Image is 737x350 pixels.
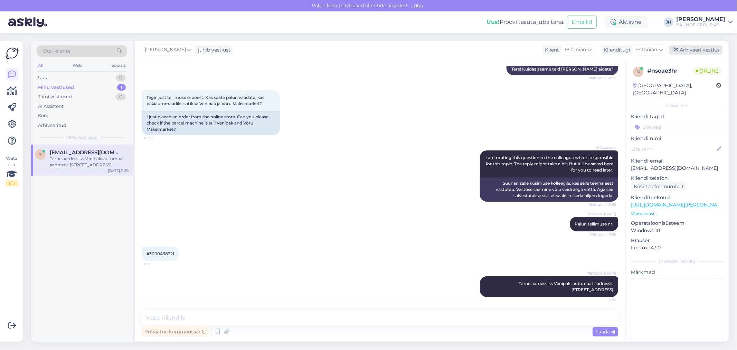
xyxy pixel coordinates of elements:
p: Vaata edasi ... [631,211,723,217]
div: JH [664,17,673,27]
div: Kõik [38,112,48,119]
div: 0 [116,74,126,81]
p: [EMAIL_ADDRESS][DOMAIN_NAME] [631,165,723,172]
button: Emailid [567,16,597,29]
div: Aktiivne [605,16,647,28]
span: Minu vestlused [66,134,97,140]
span: Nähtud ✓ 10:55 [589,75,616,81]
div: Suunan selle küsimuse kolleegile, kes selle teema eest vastutab. Vastuse saamine võib veidi aega ... [480,177,618,202]
span: [PERSON_NAME] [586,271,616,276]
div: Klienditugi [601,46,630,54]
div: Privaatne kommentaar [142,327,209,337]
div: Web [72,61,84,70]
p: Kliendi email [631,157,723,165]
b: Uus! [486,19,500,25]
div: Klient [542,46,559,54]
span: n [636,69,640,74]
span: Nähtud ✓ 10:56 [589,202,616,207]
p: Kliendi telefon [631,175,723,182]
div: # nsoae3hr [648,67,693,75]
div: [DATE] 11:59 [108,168,129,173]
span: Saada [595,329,615,335]
span: 13:18 [590,297,616,303]
div: Uus [38,74,47,81]
span: Palun tellimuse nr. [575,221,613,227]
div: [GEOGRAPHIC_DATA], [GEOGRAPHIC_DATA] [633,82,716,96]
div: Proovi tasuta juba täna: [486,18,564,26]
span: #3000498221 [147,251,174,256]
p: Klienditeekond [631,194,723,201]
div: Arhiveeri vestlus [669,45,722,55]
img: Askly Logo [6,47,19,60]
span: AI Assistent [590,145,616,150]
div: Kliendi info [631,103,723,109]
span: 11:59 [144,261,170,267]
input: Lisa nimi [631,145,715,153]
div: Vaata siia [6,155,18,186]
div: Tiimi vestlused [38,93,72,100]
p: Windows 10 [631,227,723,234]
span: I am routing this question to the colleague who is responsible for this topic. The reply might ta... [485,155,614,173]
p: Kliendi nimi [631,135,723,142]
p: Märkmed [631,269,723,276]
input: Lisa tag [631,122,723,132]
span: Tarne aardessiks Venipaki automaat aadressil: [STREET_ADDRESS] [519,281,614,292]
div: I just placed an order from the online store. Can you please check if the parcel machine is still... [142,111,280,135]
p: Operatsioonisüsteem [631,220,723,227]
span: Estonian [565,46,586,54]
div: Arhiveeritud [38,122,66,129]
div: 1 / 3 [6,180,18,186]
span: Estonian [636,46,657,54]
div: Socials [110,61,127,70]
p: Firefox 143.0 [631,244,723,251]
span: 10:56 [144,136,170,141]
div: 1 [117,84,126,91]
div: [PERSON_NAME] [631,258,723,265]
div: Tarne aardessiks Venipaki automaat aadressil: [STREET_ADDRESS] [50,156,129,168]
div: Tere! Kuidas saame teid [PERSON_NAME] aidata? [507,63,618,75]
div: BAUHOF GROUP AS [676,22,725,28]
span: Online [693,67,721,75]
div: [PERSON_NAME] [676,17,725,22]
span: Tegin just tellimuse e-poest. Kas saate palun vaadata, kas pakiautomaadiks sai ikka Venipak ja Võ... [147,95,265,106]
div: All [37,61,45,70]
div: 0 [116,93,126,100]
span: toiffel@gmail.com [50,149,122,156]
span: [PERSON_NAME] [586,211,616,217]
div: Minu vestlused [38,84,74,91]
p: Brauser [631,237,723,244]
div: Küsi telefoninumbrit [631,182,687,191]
span: [PERSON_NAME] [145,46,186,54]
a: [URL][DOMAIN_NAME][PERSON_NAME] [631,202,726,208]
span: t [39,152,42,157]
p: Kliendi tag'id [631,113,723,120]
div: AI Assistent [38,103,64,110]
span: Luba [409,2,425,9]
span: Otsi kliente [43,47,70,55]
a: [PERSON_NAME]BAUHOF GROUP AS [676,17,733,28]
div: juhib vestlust [195,46,230,54]
span: Nähtud ✓ 11:58 [590,232,616,237]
